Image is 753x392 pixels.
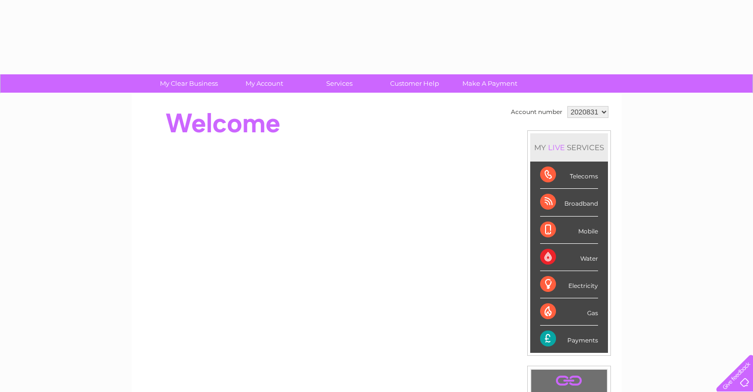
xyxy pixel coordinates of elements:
[223,74,305,93] a: My Account
[540,162,598,189] div: Telecoms
[540,217,598,244] div: Mobile
[148,74,230,93] a: My Clear Business
[540,298,598,326] div: Gas
[546,143,567,152] div: LIVE
[374,74,455,93] a: Customer Help
[540,271,598,298] div: Electricity
[508,104,565,120] td: Account number
[534,372,604,390] a: .
[530,133,608,162] div: MY SERVICES
[540,244,598,271] div: Water
[540,189,598,216] div: Broadband
[299,74,380,93] a: Services
[449,74,531,93] a: Make A Payment
[540,326,598,352] div: Payments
